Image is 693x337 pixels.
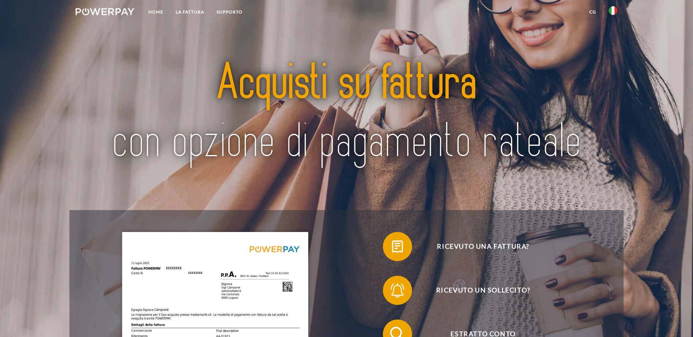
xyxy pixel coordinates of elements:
a: Supporto [210,5,249,19]
img: logo-powerpay-white.svg [76,8,134,15]
img: qb_bell.svg [388,281,407,299]
img: qb_bill.svg [388,237,407,256]
img: it [609,6,617,15]
a: LA FATTURA [170,5,210,19]
img: title-powerpay_it.svg [102,34,591,193]
a: CG [583,5,602,19]
a: Home [142,5,170,19]
button: Ricevuto un sollecito? [383,276,573,305]
span: Ricevuto un sollecito? [393,276,572,305]
span: Ricevuto una fattura? [393,232,572,261]
button: Ricevuto una fattura? [383,232,573,261]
